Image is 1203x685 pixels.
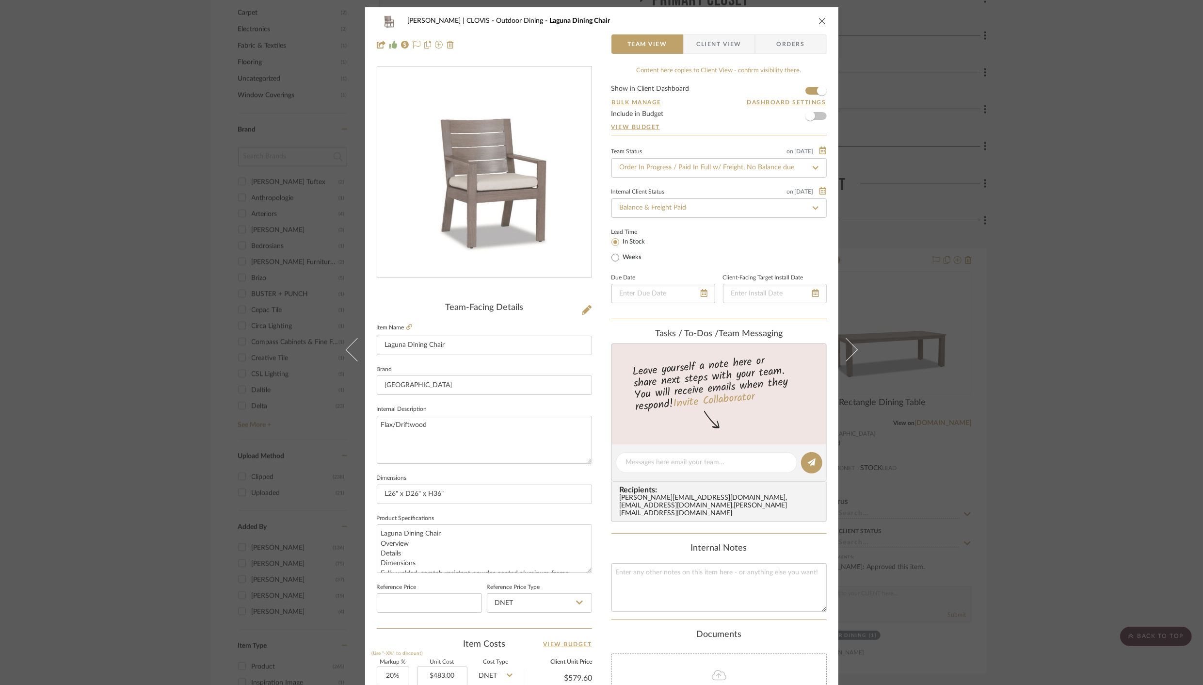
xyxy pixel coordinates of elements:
[611,228,661,236] label: Lead Time
[621,253,642,262] label: Weeks
[377,476,407,481] label: Dimensions
[611,543,827,554] div: Internal Notes
[747,98,827,107] button: Dashboard Settings
[655,329,719,338] span: Tasks / To-Dos /
[475,660,516,665] label: Cost Type
[766,34,816,54] span: Orders
[377,485,592,504] input: Enter the dimensions of this item
[611,158,827,178] input: Type to Search…
[377,336,592,355] input: Enter Item Name
[794,148,815,155] span: [DATE]
[697,34,741,54] span: Client View
[377,11,400,31] img: a981a4ba-3deb-4a5d-8858-89aeb56fc133_48x40.jpg
[611,66,827,76] div: Content here copies to Client View - confirm visibility there.
[611,149,642,154] div: Team Status
[377,407,427,412] label: Internal Description
[787,189,794,195] span: on
[672,388,755,412] a: Invite Collaborator
[620,494,822,518] div: [PERSON_NAME][EMAIL_ADDRESS][DOMAIN_NAME] , [EMAIL_ADDRESS][DOMAIN_NAME] , [PERSON_NAME][EMAIL_AD...
[611,276,636,280] label: Due Date
[379,67,590,277] img: a981a4ba-3deb-4a5d-8858-89aeb56fc133_436x436.jpg
[794,188,815,195] span: [DATE]
[497,17,550,24] span: Outdoor Dining
[723,284,827,303] input: Enter Install Date
[611,198,827,218] input: Type to Search…
[787,148,794,154] span: on
[377,375,592,395] input: Enter Brand
[610,350,828,415] div: Leave yourself a note here or share next steps with your team. You will receive emails when they ...
[524,660,593,665] label: Client Unit Price
[611,123,827,131] a: View Budget
[611,630,827,640] div: Documents
[620,486,822,494] span: Recipients:
[621,238,645,246] label: In Stock
[818,16,827,25] button: close
[377,516,434,521] label: Product Specifications
[377,324,412,332] label: Item Name
[487,585,540,590] label: Reference Price Type
[543,638,592,650] a: View Budget
[377,638,592,650] div: Item Costs
[377,660,409,665] label: Markup %
[447,41,454,49] img: Remove from project
[611,329,827,340] div: team Messaging
[417,660,467,665] label: Unit Cost
[611,98,662,107] button: Bulk Manage
[627,34,667,54] span: Team View
[377,303,592,313] div: Team-Facing Details
[611,190,665,195] div: Internal Client Status
[611,284,715,303] input: Enter Due Date
[723,276,803,280] label: Client-Facing Target Install Date
[611,236,661,263] mat-radio-group: Select item type
[550,17,610,24] span: Laguna Dining Chair
[377,67,592,277] div: 0
[408,17,497,24] span: [PERSON_NAME] | CLOVIS
[377,585,417,590] label: Reference Price
[377,367,392,372] label: Brand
